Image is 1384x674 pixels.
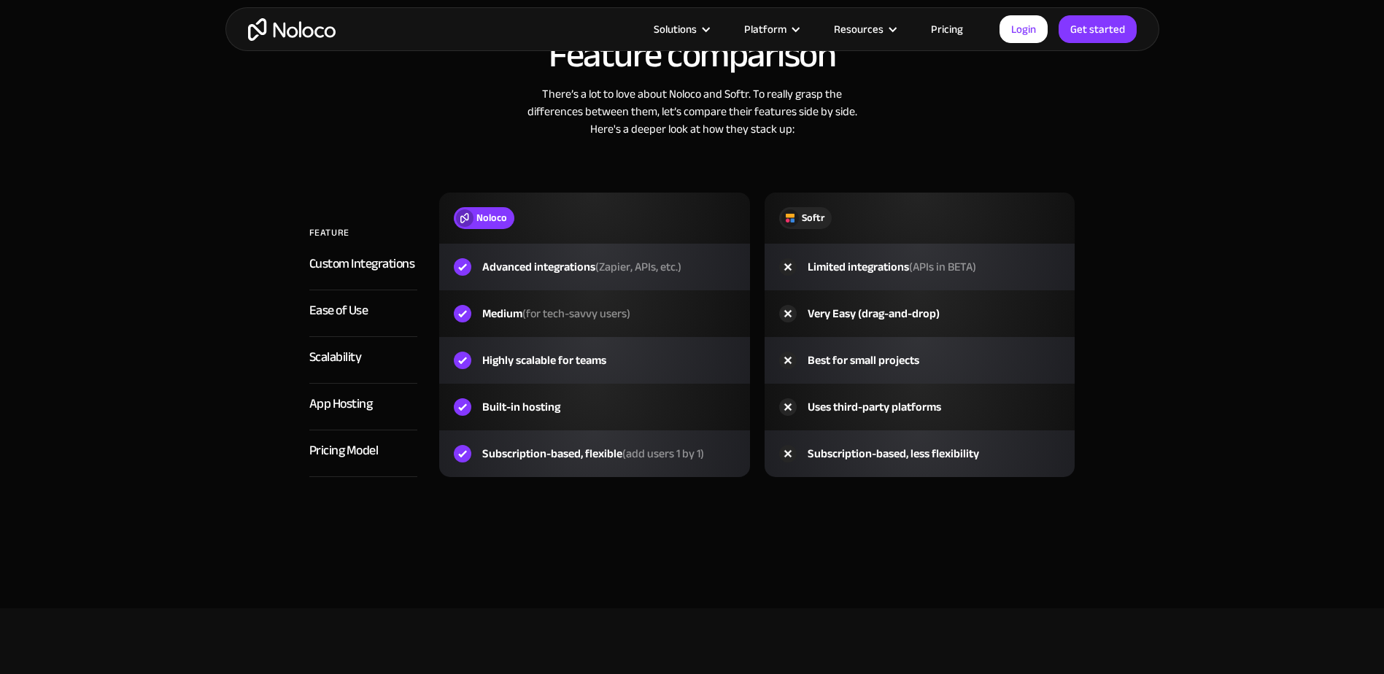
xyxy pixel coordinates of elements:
[309,393,373,415] div: App Hosting
[802,210,824,226] div: Softr
[309,346,362,368] div: Scalability
[309,440,379,462] div: Pricing Model
[595,256,681,278] span: (Zapier, APIs, etc.)
[482,305,630,322] div: Medium
[1000,15,1048,43] a: Login
[476,210,507,226] div: Noloco
[744,20,786,39] div: Platform
[622,443,704,465] span: (add users 1 by 1)
[808,352,919,369] div: Best for small projects
[482,258,681,276] div: Advanced integrations
[909,256,976,278] span: (APIs in BETA)
[635,20,726,39] div: Solutions
[240,35,1145,74] h2: Feature comparison
[1059,15,1137,43] a: Get started
[309,300,368,322] div: Ease of Use
[808,305,940,322] div: Very Easy (drag-and-drop)
[482,398,560,416] div: Built-in hosting
[309,222,349,244] div: FEATURE
[808,398,941,416] div: Uses third-party platforms
[309,253,415,275] div: Custom Integrations
[654,20,697,39] div: Solutions
[482,352,606,369] div: Highly scalable for teams
[834,20,884,39] div: Resources
[248,18,336,41] a: home
[482,445,706,462] div: Subscription-based, flexible
[808,258,978,276] div: Limited integrations
[808,445,979,462] div: Subscription-based, less flexibility
[816,20,913,39] div: Resources
[726,20,816,39] div: Platform
[913,20,981,39] a: Pricing
[240,85,1145,138] div: There’s a lot to love about Noloco and Softr. To really grasp the differences between them, let’s...
[522,303,630,325] span: (for tech-savvy users)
